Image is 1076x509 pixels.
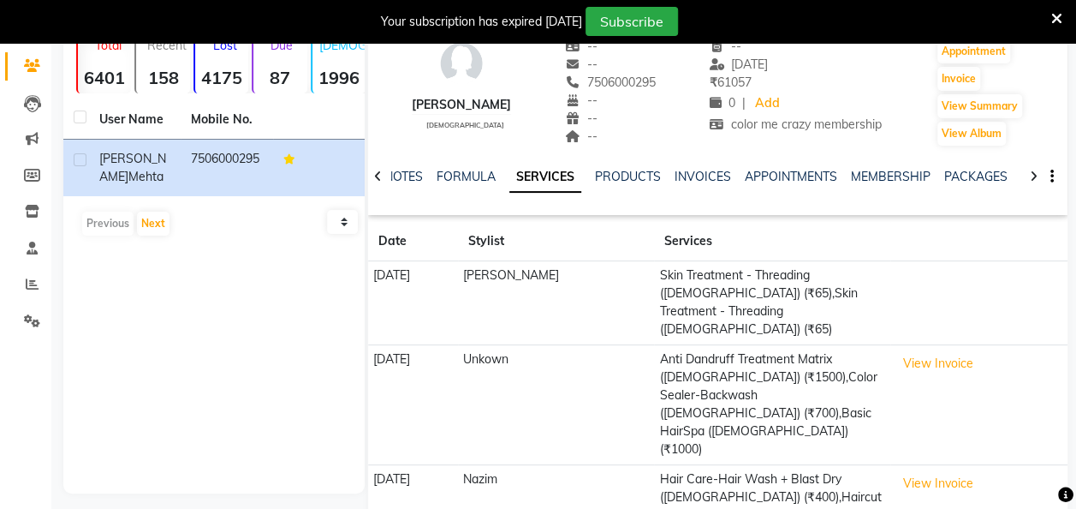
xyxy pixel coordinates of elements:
span: -- [709,39,741,54]
td: Skin Treatment - Threading ([DEMOGRAPHIC_DATA]) (₹65),Skin Treatment - Threading ([DEMOGRAPHIC_DA... [654,261,890,345]
a: Add [752,92,782,116]
button: View Summary [937,94,1022,118]
th: Mobile No. [181,100,272,140]
td: [DATE] [368,261,458,345]
a: PRODUCTS [595,169,661,184]
p: Lost [202,38,248,53]
th: User Name [89,100,181,140]
span: Mehta [128,169,163,184]
button: View Invoice [895,470,981,497]
span: | [741,94,745,112]
p: Recent [143,38,189,53]
a: INVOICES [675,169,731,184]
button: Appointment [937,39,1010,63]
a: MEMBERSHIP [851,169,930,184]
a: PACKAGES [944,169,1008,184]
td: [PERSON_NAME] [458,261,654,345]
span: -- [565,93,597,108]
button: View Invoice [895,350,981,377]
span: color me crazy membership [709,117,882,132]
td: [DATE] [368,344,458,464]
span: [DEMOGRAPHIC_DATA] [426,121,504,129]
span: -- [565,111,597,126]
div: [PERSON_NAME] [412,96,511,114]
button: View Album [937,122,1006,146]
th: Date [368,222,458,261]
td: Unkown [458,344,654,464]
strong: 158 [136,67,189,88]
div: Your subscription has expired [DATE] [381,13,582,31]
a: APPOINTMENTS [745,169,837,184]
span: [PERSON_NAME] [99,151,166,184]
button: Next [137,212,169,236]
button: Invoice [937,67,980,91]
td: Anti Dandruff Treatment Matrix ([DEMOGRAPHIC_DATA]) (₹1500),Color Sealer-Backwash ([DEMOGRAPHIC_D... [654,344,890,464]
span: 61057 [709,75,751,90]
strong: 87 [253,67,306,88]
span: -- [565,57,597,72]
img: avatar [436,38,487,89]
button: Subscribe [586,7,678,36]
span: -- [565,129,597,144]
a: NOTES [384,169,423,184]
strong: 4175 [195,67,248,88]
strong: 1996 [312,67,366,88]
a: FORMULA [437,169,496,184]
span: 0 [709,95,734,111]
span: 7506000295 [565,75,656,90]
span: -- [565,39,597,54]
a: SERVICES [509,162,581,193]
p: Total [85,38,131,53]
p: [DEMOGRAPHIC_DATA] [319,38,366,53]
th: Services [654,222,890,261]
strong: 6401 [78,67,131,88]
td: 7506000295 [181,140,272,196]
span: ₹ [709,75,716,90]
th: Stylist [458,222,654,261]
p: Due [257,38,306,53]
span: [DATE] [709,57,768,72]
